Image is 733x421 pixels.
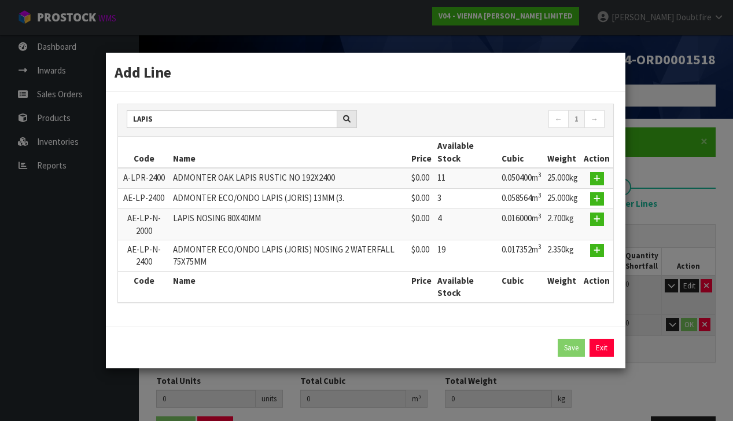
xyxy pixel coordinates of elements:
td: AE-LP-2400 [118,189,170,209]
td: 0.017352m [499,240,544,272]
input: Search products [127,110,337,128]
td: ADMONTER ECO/ONDO LAPIS (JORIS) 13MM (3. [170,189,408,209]
td: $0.00 [408,189,434,209]
td: 11 [434,168,499,189]
sup: 3 [538,243,542,251]
td: 0.058564m [499,189,544,209]
sup: 3 [538,171,542,179]
sup: 3 [538,191,542,199]
td: ADMONTER OAK LAPIS RUSTIC NO 192X2400 [170,168,408,189]
button: Save [558,339,585,357]
th: Price [408,137,434,168]
td: $0.00 [408,209,434,240]
td: AE-LP-N-2400 [118,240,170,272]
td: AE-LP-N-2000 [118,209,170,240]
td: 3 [434,189,499,209]
sup: 3 [538,212,542,220]
nav: Page navigation [374,110,605,130]
td: 25.000kg [544,168,581,189]
th: Available Stock [434,271,499,302]
th: Action [581,137,613,168]
td: 19 [434,240,499,272]
td: 4 [434,209,499,240]
td: LAPIS NOSING 80X40MM [170,209,408,240]
td: 25.000kg [544,189,581,209]
th: Cubic [499,271,544,302]
td: 0.016000m [499,209,544,240]
td: 2.350kg [544,240,581,272]
th: Name [170,137,408,168]
a: 1 [568,110,585,129]
th: Name [170,271,408,302]
a: Exit [590,339,614,357]
a: → [584,110,605,129]
th: Available Stock [434,137,499,168]
h3: Add Line [115,61,617,83]
th: Weight [544,271,581,302]
td: 2.700kg [544,209,581,240]
td: ADMONTER ECO/ONDO LAPIS (JORIS) NOSING 2 WATERFALL 75X75MM [170,240,408,272]
td: $0.00 [408,240,434,272]
th: Action [581,271,613,302]
th: Code [118,137,170,168]
th: Weight [544,137,581,168]
th: Cubic [499,137,544,168]
th: Code [118,271,170,302]
td: $0.00 [408,168,434,189]
a: ← [548,110,569,129]
td: 0.050400m [499,168,544,189]
th: Price [408,271,434,302]
td: A-LPR-2400 [118,168,170,189]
